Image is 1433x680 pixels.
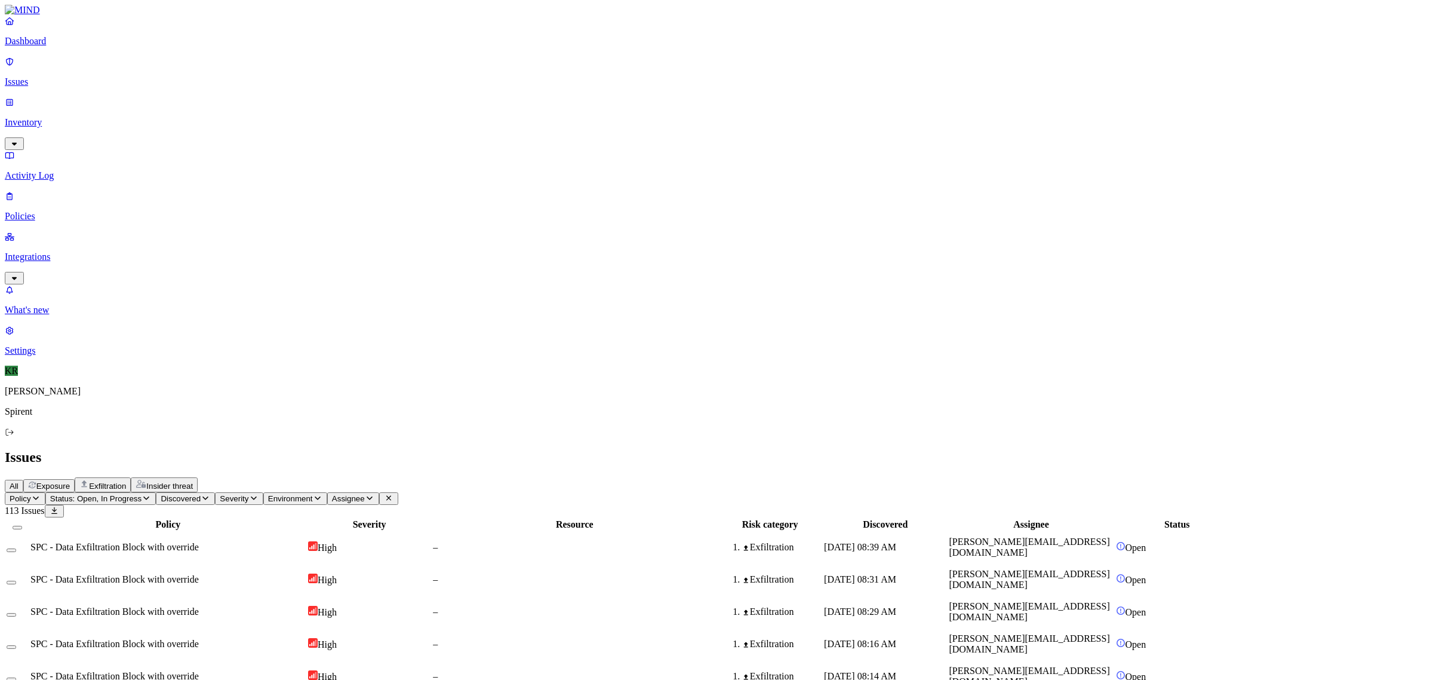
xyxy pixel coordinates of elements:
[5,5,40,16] img: MIND
[1126,543,1146,553] span: Open
[742,574,822,585] div: Exfiltration
[5,170,1428,181] p: Activity Log
[5,117,1428,128] p: Inventory
[824,574,896,584] span: [DATE] 08:31 AM
[318,607,337,617] span: High
[949,569,1109,590] span: [PERSON_NAME][EMAIL_ADDRESS][DOMAIN_NAME]
[949,537,1109,558] span: [PERSON_NAME][EMAIL_ADDRESS][DOMAIN_NAME]
[5,506,45,516] span: 113 Issues
[332,494,365,503] span: Assignee
[30,574,199,584] span: SPC - Data Exfiltration Block with override
[1116,670,1126,680] img: status-open
[7,645,16,649] button: Select row
[949,519,1113,530] div: Assignee
[1116,638,1126,648] img: status-open
[5,449,1428,465] h2: Issues
[1126,639,1146,650] span: Open
[5,56,1428,87] a: Issues
[5,211,1428,222] p: Policies
[10,482,19,491] span: All
[30,542,199,552] span: SPC - Data Exfiltration Block with override
[308,670,318,680] img: severity-high
[433,639,438,649] span: –
[742,542,822,553] div: Exfiltration
[1126,575,1146,585] span: Open
[5,5,1428,16] a: MIND
[5,345,1428,356] p: Settings
[824,542,896,552] span: [DATE] 08:39 AM
[5,231,1428,283] a: Integrations
[30,519,306,530] div: Policy
[5,36,1428,47] p: Dashboard
[5,76,1428,87] p: Issues
[5,406,1428,417] p: Spirent
[5,16,1428,47] a: Dashboard
[318,639,337,650] span: High
[5,97,1428,148] a: Inventory
[433,542,438,552] span: –
[30,639,199,649] span: SPC - Data Exfiltration Block with override
[13,526,22,529] button: Select all
[36,482,70,491] span: Exposure
[268,494,313,503] span: Environment
[308,638,318,648] img: severity-high
[89,482,126,491] span: Exfiltration
[5,325,1428,356] a: Settings
[10,494,31,503] span: Policy
[5,150,1428,181] a: Activity Log
[824,607,896,617] span: [DATE] 08:29 AM
[318,575,337,585] span: High
[824,519,946,530] div: Discovered
[30,607,199,617] span: SPC - Data Exfiltration Block with override
[308,519,430,530] div: Severity
[433,519,716,530] div: Resource
[220,494,248,503] span: Severity
[824,639,896,649] span: [DATE] 08:16 AM
[1116,606,1126,615] img: status-open
[318,543,337,553] span: High
[308,541,318,551] img: severity-high
[308,606,318,615] img: severity-high
[7,613,16,617] button: Select row
[433,607,438,617] span: –
[433,574,438,584] span: –
[718,519,822,530] div: Risk category
[949,601,1109,622] span: [PERSON_NAME][EMAIL_ADDRESS][DOMAIN_NAME]
[146,482,193,491] span: Insider threat
[5,284,1428,316] a: What's new
[5,386,1428,397] p: [PERSON_NAME]
[1116,574,1126,583] img: status-open
[742,639,822,650] div: Exfiltration
[949,633,1109,654] span: [PERSON_NAME][EMAIL_ADDRESS][DOMAIN_NAME]
[308,574,318,583] img: severity-high
[7,581,16,584] button: Select row
[5,191,1428,222] a: Policies
[1126,607,1146,617] span: Open
[1116,519,1238,530] div: Status
[5,305,1428,316] p: What's new
[742,607,822,617] div: Exfiltration
[5,252,1428,262] p: Integrations
[1116,541,1126,551] img: status-open
[5,366,18,376] span: KR
[7,549,16,552] button: Select row
[161,494,201,503] span: Discovered
[50,494,142,503] span: Status: Open, In Progress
